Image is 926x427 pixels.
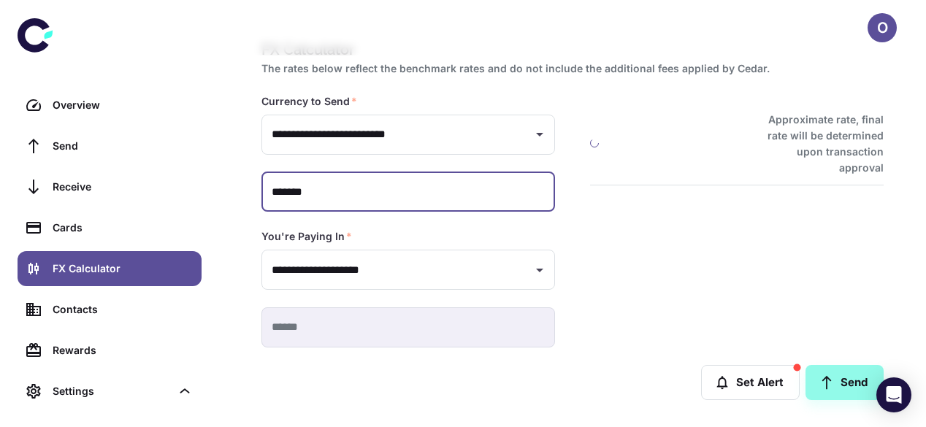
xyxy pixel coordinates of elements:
[751,112,884,176] h6: Approximate rate, final rate will be determined upon transaction approval
[261,94,357,109] label: Currency to Send
[18,374,202,409] div: Settings
[53,342,193,358] div: Rewards
[53,138,193,154] div: Send
[876,377,911,412] div: Open Intercom Messenger
[53,301,193,318] div: Contacts
[53,383,171,399] div: Settings
[18,251,202,286] a: FX Calculator
[529,260,550,280] button: Open
[868,13,897,42] button: O
[53,220,193,236] div: Cards
[18,128,202,164] a: Send
[18,333,202,368] a: Rewards
[53,97,193,113] div: Overview
[806,365,884,400] a: Send
[18,169,202,204] a: Receive
[701,365,800,400] button: Set Alert
[529,124,550,145] button: Open
[53,261,193,277] div: FX Calculator
[18,292,202,327] a: Contacts
[53,179,193,195] div: Receive
[18,88,202,123] a: Overview
[261,229,352,244] label: You're Paying In
[18,210,202,245] a: Cards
